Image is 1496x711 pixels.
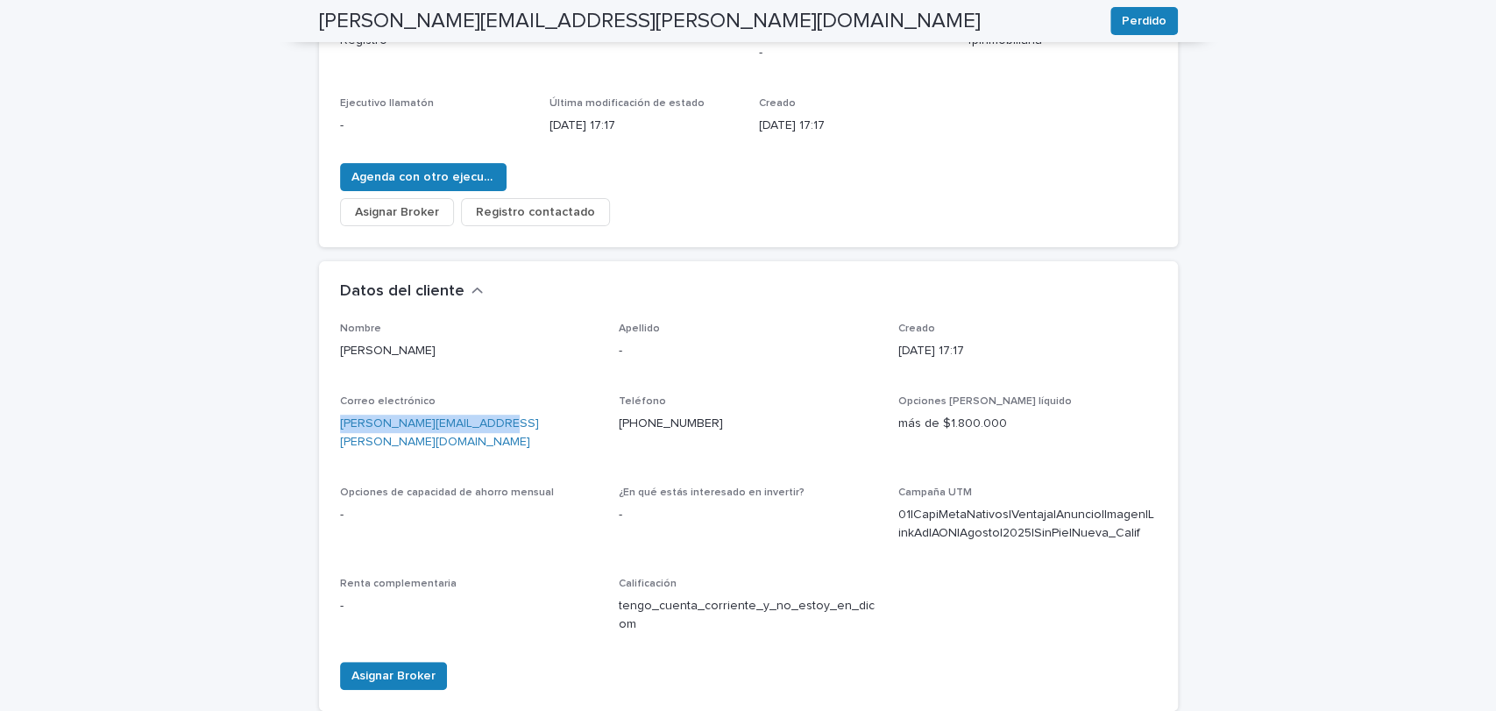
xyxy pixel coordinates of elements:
[340,198,454,226] button: Asignar Broker
[549,98,705,109] font: Última modificación de estado
[351,171,506,183] font: Agenda con otro ejecutivo
[619,345,622,357] font: -
[898,324,935,334] font: Creado
[340,283,464,299] font: Datos del cliente
[898,487,972,498] font: Campaña UTM
[549,34,553,46] font: -
[340,600,344,612] font: -
[340,98,434,109] font: Ejecutivo llamatón
[619,396,666,407] font: Teléfono
[340,508,344,521] font: -
[340,345,436,357] font: [PERSON_NAME]
[1122,15,1166,27] font: Perdido
[619,487,805,498] font: ¿En qué estás interesado en invertir?
[355,206,439,218] font: Asignar Broker
[340,163,507,191] button: Agenda con otro ejecutivo
[968,34,1042,46] font: fpinmobiliaria
[549,119,615,132] font: [DATE] 17:17
[340,662,447,690] button: Asignar Broker
[898,345,964,357] font: [DATE] 17:17
[619,579,677,589] font: Calificación
[898,396,1072,407] font: Opciones [PERSON_NAME] líquido
[340,579,457,589] font: Renta complementaria
[619,600,875,630] font: tengo_cuenta_corriente_y_no_estoy_en_dicom
[759,46,762,59] font: -
[461,198,610,226] button: Registro contactado
[619,508,622,521] font: -
[619,324,660,334] font: Apellido
[476,206,595,218] font: Registro contactado
[340,324,381,334] font: Nombre
[340,396,436,407] font: Correo electrónico
[898,417,1007,430] font: más de $1.800.000
[351,670,436,682] font: Asignar Broker
[1110,7,1178,35] button: Perdido
[759,119,825,132] font: [DATE] 17:17
[340,417,539,448] a: [PERSON_NAME][EMAIL_ADDRESS][PERSON_NAME][DOMAIN_NAME]
[759,98,796,109] font: Creado
[340,34,387,46] font: Registro
[340,487,554,498] font: Opciones de capacidad de ahorro mensual
[340,119,344,132] font: -
[319,11,981,32] font: [PERSON_NAME][EMAIL_ADDRESS][PERSON_NAME][DOMAIN_NAME]
[340,282,484,302] button: Datos del cliente
[898,508,1154,539] font: 01|CapiMetaNativos|Ventaja|Anuncio|Imagen|LinkAd|AON|Agosto|2025|SinPie|Nueva_Calif
[619,417,723,430] a: [PHONE_NUMBER]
